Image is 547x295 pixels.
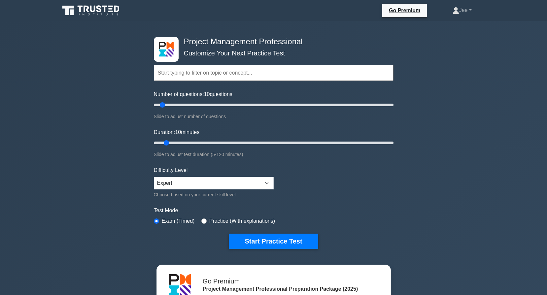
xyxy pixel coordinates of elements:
label: Duration: minutes [154,128,200,136]
button: Start Practice Test [229,234,318,249]
a: Go Premium [385,6,424,15]
label: Practice (With explanations) [209,217,275,225]
div: Choose based on your current skill level [154,191,274,199]
label: Test Mode [154,207,393,214]
div: Slide to adjust test duration (5-120 minutes) [154,150,393,158]
a: Jee [437,4,488,17]
span: 10 [204,91,210,97]
label: Number of questions: questions [154,90,232,98]
input: Start typing to filter on topic or concept... [154,65,393,81]
label: Exam (Timed) [162,217,195,225]
label: Difficulty Level [154,166,188,174]
div: Slide to adjust number of questions [154,113,393,120]
h4: Project Management Professional [181,37,361,47]
span: 10 [175,129,181,135]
